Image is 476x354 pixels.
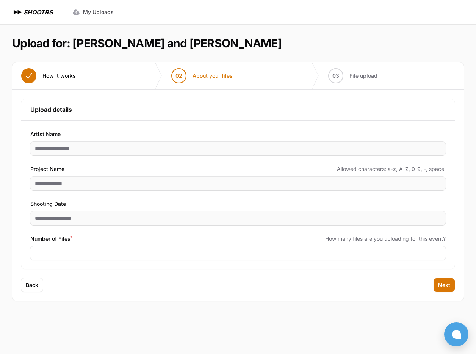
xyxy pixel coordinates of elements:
button: 02 About your files [162,62,242,89]
span: File upload [349,72,377,80]
button: How it works [12,62,85,89]
h3: Upload details [30,105,446,114]
button: 03 File upload [319,62,387,89]
span: About your files [193,72,233,80]
span: Number of Files [30,234,72,243]
span: 03 [332,72,339,80]
a: My Uploads [68,5,118,19]
button: Back [21,278,43,292]
span: Allowed characters: a-z, A-Z, 0-9, -, space. [337,165,446,173]
span: 02 [175,72,182,80]
span: My Uploads [83,8,114,16]
span: Project Name [30,164,64,174]
button: Open chat window [444,322,468,346]
span: Shooting Date [30,199,66,208]
h1: Upload for: [PERSON_NAME] and [PERSON_NAME] [12,36,282,50]
a: SHOOTRS SHOOTRS [12,8,53,17]
img: SHOOTRS [12,8,23,17]
span: Next [438,281,450,289]
button: Next [434,278,455,292]
span: How it works [42,72,76,80]
span: How many files are you uploading for this event? [325,235,446,243]
h1: SHOOTRS [23,8,53,17]
span: Artist Name [30,130,61,139]
span: Back [26,281,38,289]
